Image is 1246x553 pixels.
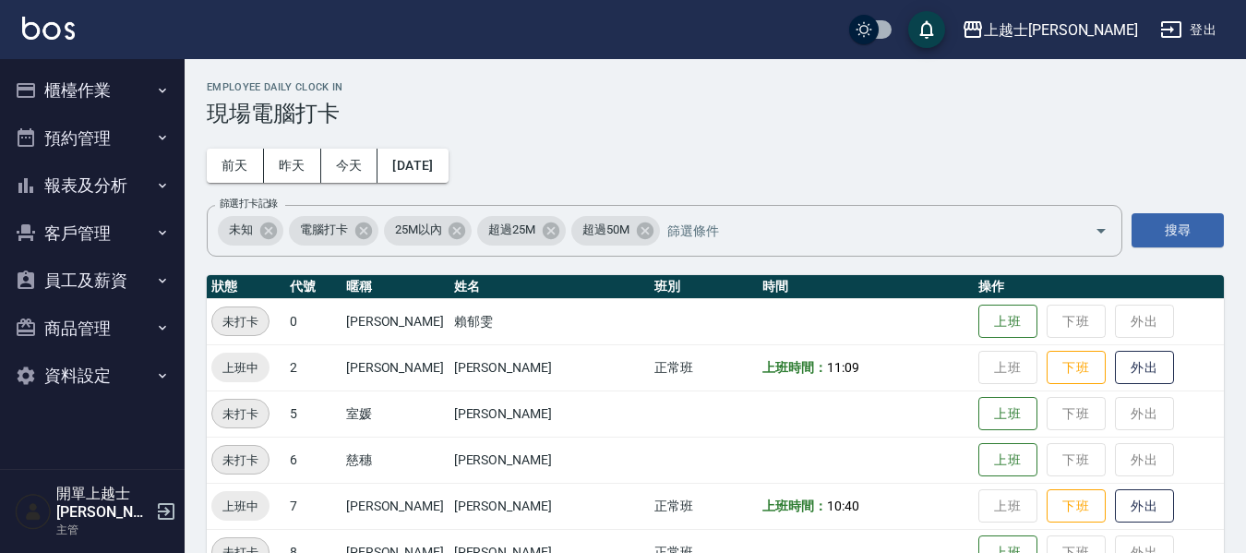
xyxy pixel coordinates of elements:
[978,305,1037,339] button: 上班
[954,11,1145,49] button: 上越士[PERSON_NAME]
[341,437,449,483] td: 慈穗
[1115,489,1174,523] button: 外出
[207,81,1224,93] h2: Employee Daily Clock In
[285,391,341,437] td: 5
[7,352,177,400] button: 資料設定
[384,216,473,246] div: 25M以內
[7,257,177,305] button: 員工及薪資
[650,344,758,391] td: 正常班
[341,483,449,529] td: [PERSON_NAME]
[321,149,378,183] button: 今天
[285,437,341,483] td: 6
[908,11,945,48] button: save
[289,221,359,239] span: 電腦打卡
[285,483,341,529] td: 7
[978,397,1037,431] button: 上班
[212,451,269,470] span: 未打卡
[449,344,651,391] td: [PERSON_NAME]
[762,499,827,513] b: 上班時間：
[341,275,449,299] th: 暱稱
[211,358,270,378] span: 上班中
[341,344,449,391] td: [PERSON_NAME]
[264,149,321,183] button: 昨天
[477,216,566,246] div: 超過25M
[341,298,449,344] td: [PERSON_NAME]
[289,216,378,246] div: 電腦打卡
[827,499,859,513] span: 10:40
[218,221,264,239] span: 未知
[978,443,1037,477] button: 上班
[1132,213,1224,247] button: 搜尋
[22,17,75,40] img: Logo
[449,437,651,483] td: [PERSON_NAME]
[477,221,546,239] span: 超過25M
[827,360,859,375] span: 11:09
[663,214,1062,246] input: 篩選條件
[650,275,758,299] th: 班別
[7,114,177,162] button: 預約管理
[449,483,651,529] td: [PERSON_NAME]
[1047,489,1106,523] button: 下班
[285,275,341,299] th: 代號
[15,493,52,530] img: Person
[1047,351,1106,385] button: 下班
[207,275,285,299] th: 狀態
[220,197,278,210] label: 篩選打卡記錄
[56,485,150,522] h5: 開單上越士[PERSON_NAME]
[212,404,269,424] span: 未打卡
[449,391,651,437] td: [PERSON_NAME]
[207,101,1224,126] h3: 現場電腦打卡
[449,298,651,344] td: 賴郁雯
[341,391,449,437] td: 室媛
[1086,216,1116,246] button: Open
[384,221,453,239] span: 25M以內
[212,312,269,331] span: 未打卡
[571,216,660,246] div: 超過50M
[207,149,264,183] button: 前天
[758,275,974,299] th: 時間
[762,360,827,375] b: 上班時間：
[449,275,651,299] th: 姓名
[218,216,283,246] div: 未知
[285,344,341,391] td: 2
[984,18,1138,42] div: 上越士[PERSON_NAME]
[1153,13,1224,47] button: 登出
[211,497,270,516] span: 上班中
[285,298,341,344] td: 0
[974,275,1224,299] th: 操作
[56,522,150,538] p: 主管
[377,149,448,183] button: [DATE]
[7,162,177,210] button: 報表及分析
[7,66,177,114] button: 櫃檯作業
[7,210,177,258] button: 客戶管理
[1115,351,1174,385] button: 外出
[650,483,758,529] td: 正常班
[571,221,641,239] span: 超過50M
[7,305,177,353] button: 商品管理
